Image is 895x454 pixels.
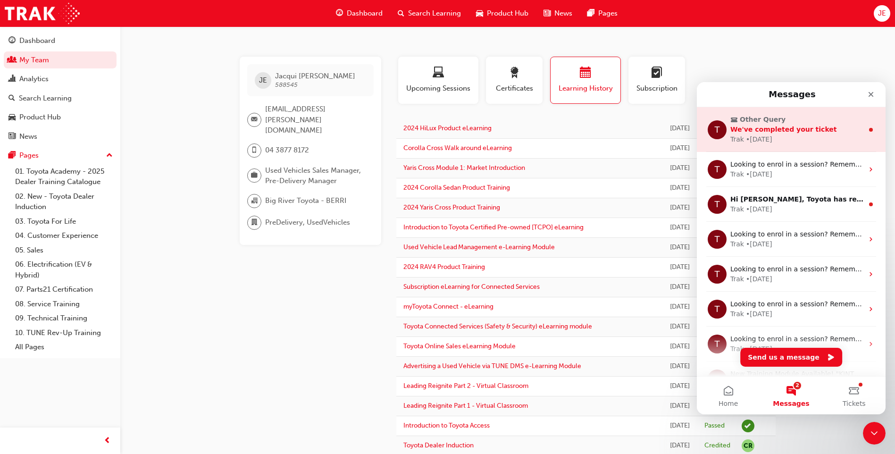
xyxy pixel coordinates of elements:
[8,56,16,65] span: people-icon
[4,128,117,145] a: News
[33,78,442,86] span: Looking to enrol in a session? Remember to keep an eye on the session location or region Or searc...
[403,283,540,291] a: Subscription eLearning for Connected Services
[403,342,516,350] a: Toyota Online Sales eLearning Module
[11,189,117,214] a: 02. New - Toyota Dealer Induction
[265,195,346,206] span: Big River Toyota - BERRI
[468,4,536,23] a: car-iconProduct Hub
[251,217,258,229] span: department-icon
[259,75,267,86] span: JE
[63,294,125,332] button: Messages
[403,184,510,192] a: 2024 Corolla Sedan Product Training
[4,32,117,50] a: Dashboard
[670,123,690,134] div: Tue Jul 15 2025 13:17:39 GMT+0930 (Australian Central Standard Time)
[251,195,258,207] span: organisation-icon
[4,147,117,164] button: Pages
[11,340,117,354] a: All Pages
[403,322,592,330] a: Toyota Connected Services (Safety & Security) eLearning module
[874,5,890,22] button: JE
[11,297,117,311] a: 08. Service Training
[587,8,594,19] span: pages-icon
[8,37,16,45] span: guage-icon
[11,311,117,326] a: 09. Technical Training
[275,81,298,89] span: 588545
[33,227,47,237] div: Trak
[11,218,30,236] div: Profile image for Trak
[697,82,886,414] iframe: Intercom live chat
[670,222,690,233] div: Tue Jun 24 2025 15:32:34 GMT+0930 (Australian Central Standard Time)
[33,192,47,202] div: Trak
[104,435,111,447] span: prev-icon
[580,4,625,23] a: pages-iconPages
[742,420,754,432] span: learningRecordVerb_PASS-icon
[4,30,117,147] button: DashboardMy TeamAnalyticsSearch LearningProduct HubNews
[670,302,690,312] div: Mon Jun 23 2025 14:54:44 GMT+0930 (Australian Central Standard Time)
[403,362,581,370] a: Advertising a Used Vehicle via TUNE DMS e-Learning Module
[8,113,16,122] span: car-icon
[126,294,189,332] button: Tickets
[670,361,690,372] div: Fri Jun 06 2025 11:33:52 GMT+0930 (Australian Central Standard Time)
[49,227,75,237] div: • [DATE]
[49,87,75,97] div: • [DATE]
[8,151,16,160] span: pages-icon
[265,165,366,186] span: Used Vehicles Sales Manager, Pre-Delivery Manager
[33,218,442,226] span: Looking to enrol in a session? Remember to keep an eye on the session location or region Or searc...
[33,183,442,191] span: Looking to enrol in a session? Remember to keep an eye on the session location or region Or searc...
[4,51,117,69] a: My Team
[554,8,572,19] span: News
[49,262,75,272] div: • [DATE]
[670,401,690,412] div: Thu May 22 2025 09:30:00 GMT+0930 (Australian Central Standard Time)
[670,262,690,273] div: Tue Jun 24 2025 10:19:58 GMT+0930 (Australian Central Standard Time)
[403,164,525,172] a: Yaris Cross Module 1: Market Introduction
[863,422,886,445] iframe: Intercom live chat
[19,150,39,161] div: Pages
[336,8,343,19] span: guage-icon
[670,420,690,431] div: Tue May 13 2025 13:13:02 GMT+0930 (Australian Central Standard Time)
[8,75,16,84] span: chart-icon
[11,183,30,202] div: Profile image for Trak
[628,57,685,104] button: Subscription
[670,440,690,451] div: Tue Mar 25 2025 22:30:00 GMT+1030 (Australian Central Daylight Time)
[265,104,366,136] span: [EMAIL_ADDRESS][PERSON_NAME][DOMAIN_NAME]
[275,72,355,80] span: Jacqui [PERSON_NAME]
[251,114,258,126] span: email-icon
[704,441,730,450] div: Credited
[19,93,72,104] div: Search Learning
[403,243,555,251] a: Used Vehicle Lead Management e-Learning Module
[5,3,80,24] img: Trak
[11,228,117,243] a: 04. Customer Experience
[598,8,618,19] span: Pages
[19,74,49,84] div: Analytics
[11,148,30,167] div: Profile image for Trak
[11,257,117,282] a: 06. Electrification (EV & Hybrid)
[403,421,490,429] a: Introduction to Toyota Access
[704,421,725,430] div: Passed
[11,287,30,306] div: Profile image for Trak
[433,67,444,80] span: laptop-icon
[11,113,30,132] div: Profile image for Trak
[265,217,350,228] span: PreDelivery, UsedVehicles
[33,148,442,156] span: Looking to enrol in a session? Remember to keep an eye on the session location or region Or searc...
[403,303,494,311] a: myToyota Connect - eLearning
[398,8,404,19] span: search-icon
[670,341,690,352] div: Fri Jun 06 2025 11:56:01 GMT+0930 (Australian Central Standard Time)
[11,326,117,340] a: 10. TUNE Rev-Up Training
[43,266,145,285] button: Send us a message
[558,83,613,94] span: Learning History
[251,169,258,182] span: briefcase-icon
[11,214,117,229] a: 03. Toyota For Life
[49,157,75,167] div: • [DATE]
[403,263,485,271] a: 2024 RAV4 Product Training
[670,321,690,332] div: Wed Jun 11 2025 09:01:38 GMT+0930 (Australian Central Standard Time)
[486,57,543,104] button: Certificates
[670,183,690,193] div: Fri Jun 27 2025 08:14:56 GMT+0930 (Australian Central Standard Time)
[509,67,520,80] span: award-icon
[8,94,15,103] span: search-icon
[878,8,886,19] span: JE
[403,124,492,132] a: 2024 HiLux Product eLearning
[4,70,117,88] a: Analytics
